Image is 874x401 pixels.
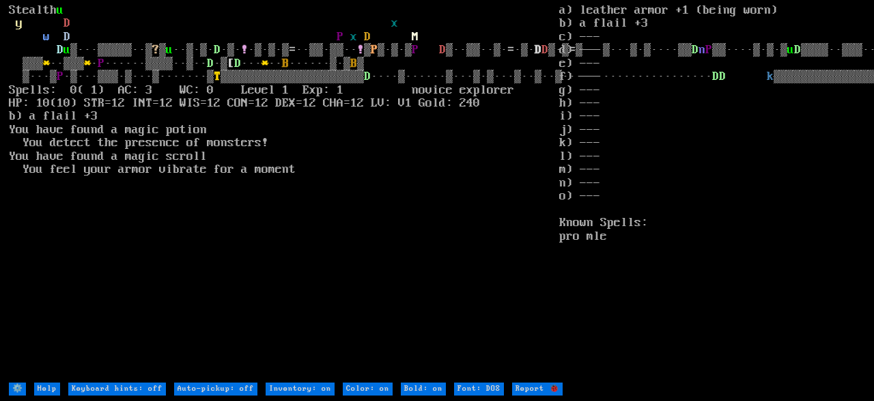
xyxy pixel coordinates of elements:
input: Auto-pickup: off [174,383,257,396]
font: w [43,30,50,44]
input: Report 🐞 [512,383,563,396]
font: D [234,57,241,70]
font: T [214,70,221,83]
font: M [412,30,419,44]
font: P [371,43,378,57]
font: D [64,16,70,30]
font: D [64,30,70,44]
font: u [64,43,70,57]
input: Font: DOS [454,383,504,396]
font: P [412,43,419,57]
font: ? [152,43,159,57]
font: D [541,43,548,57]
input: Keyboard hints: off [68,383,166,396]
font: D [207,57,214,70]
font: D [535,43,541,57]
font: u [57,3,64,17]
font: u [166,43,173,57]
font: D [364,30,371,44]
font: D [57,43,64,57]
font: D [364,70,371,83]
font: B [350,57,357,70]
input: ⚙️ [9,383,26,396]
font: ! [357,43,364,57]
font: D [214,43,221,57]
font: D [439,43,446,57]
input: Color: on [343,383,393,396]
input: Inventory: on [266,383,335,396]
input: Bold: on [401,383,446,396]
font: B [282,57,289,70]
font: P [98,57,104,70]
font: = [507,43,514,57]
larn: Stealth ▒···▒▒▒▒▒··▒ ▒ ··▒·▒· ·▒· ·▒·▒·▒ ··▒▒·▒▒·· ▒ ▒·▒·▒ ▒··▒▒··▒· ·▒· ▒·▒ ▒···▒···▒·▒····▒▒ ▒▒... [9,4,559,381]
font: y [16,16,23,30]
stats: a) leather armor +1 (being worn) b) a flail +3 c) --- d) --- e) --- f) --- g) --- h) --- i) --- j... [559,4,865,381]
font: P [57,70,64,83]
font: ! [241,43,248,57]
font: P [337,30,343,44]
font: x [391,16,398,30]
input: Help [34,383,60,396]
font: = [289,43,296,57]
font: [ [227,57,234,70]
font: x [350,30,357,44]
